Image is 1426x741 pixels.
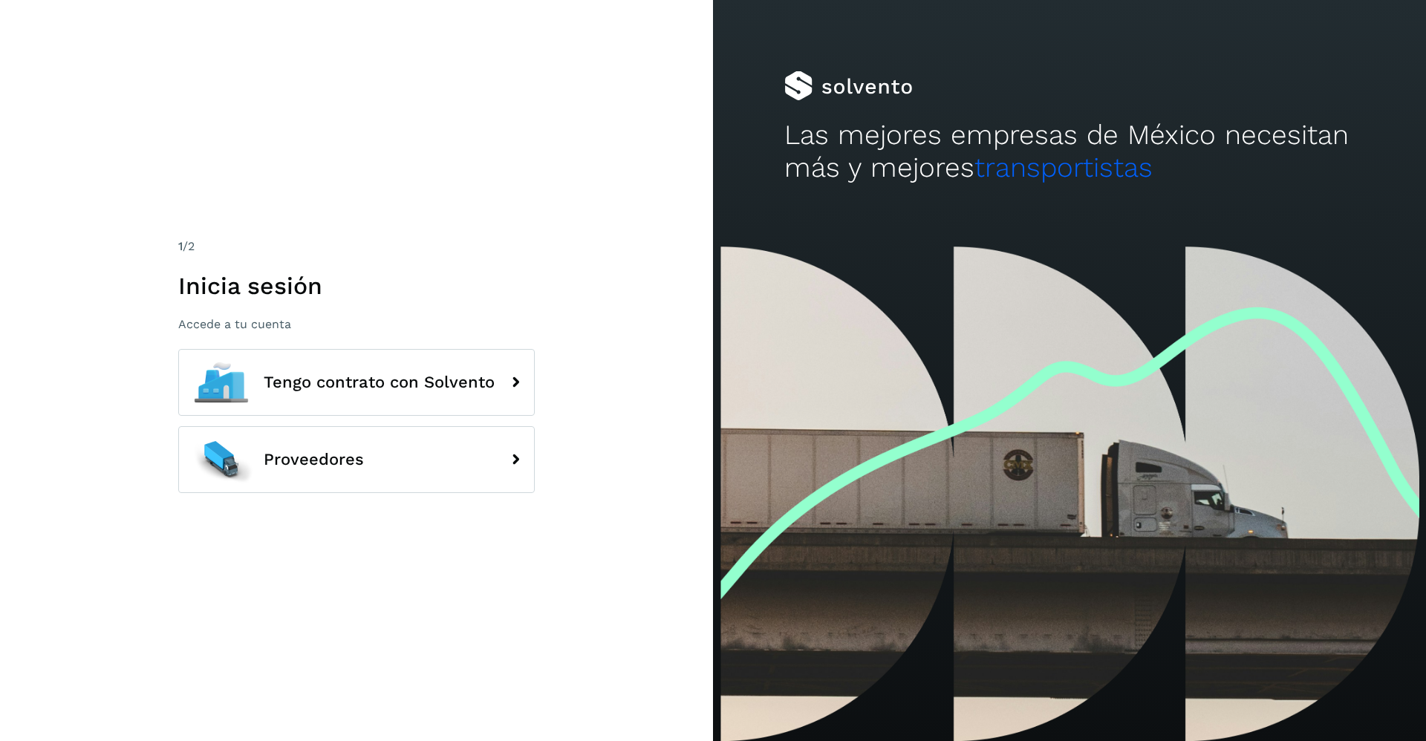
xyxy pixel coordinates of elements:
button: Tengo contrato con Solvento [178,349,535,416]
h1: Inicia sesión [178,272,535,300]
span: Proveedores [264,451,364,469]
span: Tengo contrato con Solvento [264,373,495,391]
span: transportistas [974,151,1153,183]
button: Proveedores [178,426,535,493]
div: /2 [178,238,535,255]
span: 1 [178,239,183,253]
h2: Las mejores empresas de México necesitan más y mejores [784,119,1355,185]
p: Accede a tu cuenta [178,317,535,331]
